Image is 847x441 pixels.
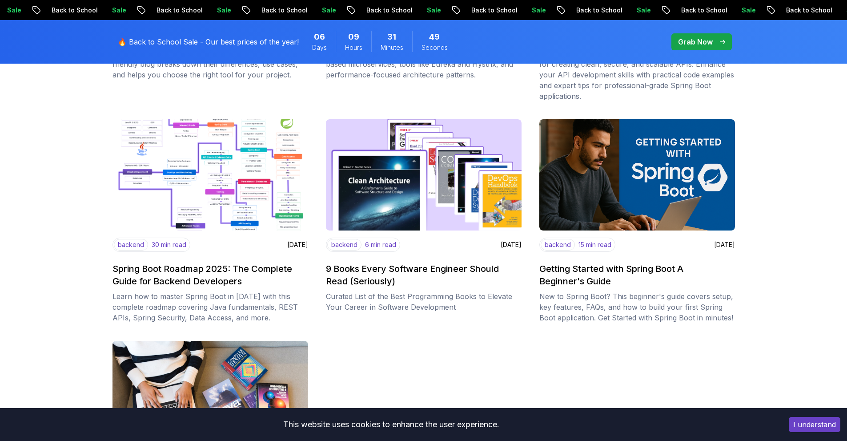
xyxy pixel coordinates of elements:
p: Discover how Netflix scales its backend using Java-based microservices, tools like Eureka and Hys... [326,48,522,80]
p: Back to School [747,6,808,15]
p: 🔥 Back to School Sale - Our best prices of the year! [118,36,299,47]
p: Confused about Java vs JavaScript? This beginner-friendly blog breaks down their differences, use... [112,48,308,80]
p: Back to School [13,6,73,15]
p: Sale [808,6,836,15]
span: 31 Minutes [387,31,396,43]
p: Learn how to master Spring Boot in [DATE] with this complete roadmap covering Java fundamentals, ... [112,291,308,323]
p: 6 min read [365,240,396,249]
p: [DATE] [501,240,522,249]
span: 49 Seconds [429,31,440,43]
span: 9 Hours [348,31,359,43]
p: Back to School [118,6,178,15]
p: [DATE] [714,240,735,249]
p: Explore the top 10 Spring Boot REST API best practices for creating clean, secure, and scalable A... [539,48,735,101]
h2: 9 Books Every Software Engineer Should Read (Seriously) [326,263,516,287]
p: backend [541,239,575,251]
p: Sale [598,6,626,15]
p: New to Spring Boot? This beginner's guide covers setup, key features, FAQs, and how to build your... [539,291,735,323]
p: Back to School [328,6,388,15]
a: imagebackend30 min read[DATE]Spring Boot Roadmap 2025: The Complete Guide for Backend DevelopersL... [112,119,308,323]
p: Sale [178,6,207,15]
p: Sale [283,6,312,15]
h2: Getting Started with Spring Boot A Beginner's Guide [539,263,730,287]
div: This website uses cookies to enhance the user experience. [7,415,775,434]
p: [DATE] [287,240,308,249]
img: image [326,119,522,231]
p: Back to School [223,6,283,15]
a: imagebackend15 min read[DATE]Getting Started with Spring Boot A Beginner's GuideNew to Spring Boo... [539,119,735,323]
p: backend [114,239,148,251]
p: Sale [703,6,731,15]
span: Seconds [421,43,448,52]
p: Back to School [538,6,598,15]
button: Accept cookies [789,417,840,432]
p: Sale [73,6,102,15]
h2: Spring Boot Roadmap 2025: The Complete Guide for Backend Developers [112,263,303,287]
p: backend [327,239,361,251]
p: 15 min read [578,240,611,249]
span: Days [312,43,327,52]
span: 6 Days [314,31,325,43]
p: Sale [388,6,417,15]
img: image [112,119,308,231]
span: Minutes [381,43,403,52]
p: Back to School [642,6,703,15]
span: Hours [345,43,362,52]
a: imagebackend6 min read[DATE]9 Books Every Software Engineer Should Read (Seriously)Curated List o... [326,119,522,323]
p: Back to School [433,6,493,15]
p: Grab Now [678,36,713,47]
p: Curated List of the Best Programming Books to Elevate Your Career in Software Development [326,291,522,312]
p: Sale [493,6,522,15]
img: image [539,119,735,231]
p: 30 min read [152,240,186,249]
